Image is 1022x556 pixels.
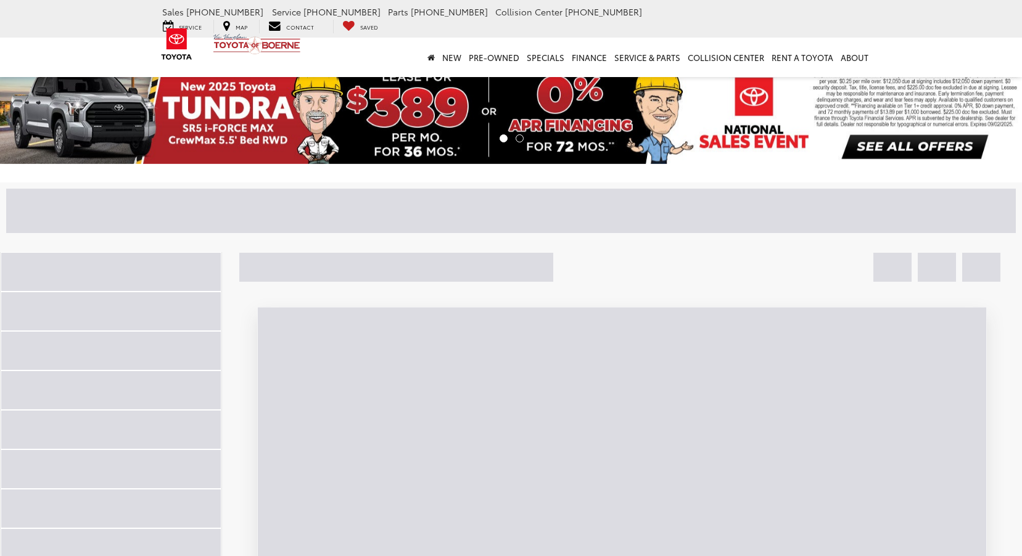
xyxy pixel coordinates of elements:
[213,33,301,55] img: Vic Vaughan Toyota of Boerne
[611,38,684,77] a: Service & Parts: Opens in a new tab
[360,23,378,31] span: Saved
[565,6,642,18] span: [PHONE_NUMBER]
[303,6,381,18] span: [PHONE_NUMBER]
[236,23,247,31] span: Map
[523,38,568,77] a: Specials
[388,6,408,18] span: Parts
[465,38,523,77] a: Pre-Owned
[684,38,768,77] a: Collision Center
[259,20,323,33] a: Contact
[424,38,439,77] a: Home
[154,20,211,33] a: Service
[272,6,301,18] span: Service
[213,20,257,33] a: Map
[495,6,563,18] span: Collision Center
[439,38,465,77] a: New
[286,23,314,31] span: Contact
[186,6,263,18] span: [PHONE_NUMBER]
[333,20,387,33] a: My Saved Vehicles
[411,6,488,18] span: [PHONE_NUMBER]
[568,38,611,77] a: Finance
[837,38,872,77] a: About
[179,23,202,31] span: Service
[154,24,200,64] img: Toyota
[768,38,837,77] a: Rent a Toyota
[162,6,184,18] span: Sales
